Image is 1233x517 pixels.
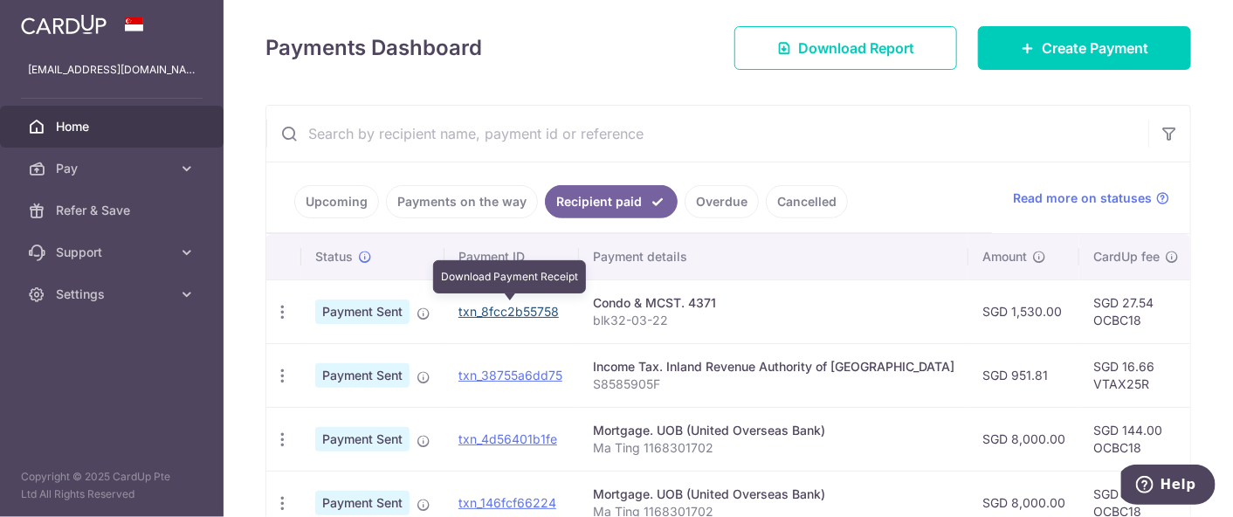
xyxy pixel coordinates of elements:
a: txn_8fcc2b55758 [458,304,559,319]
span: Payment Sent [315,491,410,515]
div: Income Tax. Inland Revenue Authority of [GEOGRAPHIC_DATA] [593,358,954,376]
a: Read more on statuses [1013,190,1169,207]
a: txn_4d56401b1fe [458,431,557,446]
span: Status [315,248,353,265]
td: SGD 8,000.00 [968,407,1079,471]
p: S8585905F [593,376,954,393]
th: Payment ID [444,234,579,279]
div: Mortgage. UOB (United Overseas Bank) [593,422,954,439]
span: Amount [982,248,1027,265]
p: blk32-03-22 [593,312,954,329]
p: [EMAIL_ADDRESS][DOMAIN_NAME] [28,61,196,79]
a: Payments on the way [386,185,538,218]
a: Download Report [734,26,957,70]
td: SGD 1,530.00 [968,279,1079,343]
iframe: Opens a widget where you can find more information [1121,465,1216,508]
div: Mortgage. UOB (United Overseas Bank) [593,486,954,503]
a: Cancelled [766,185,848,218]
span: Payment Sent [315,363,410,388]
span: Settings [56,286,171,303]
a: txn_146fcf66224 [458,495,556,510]
span: Download Report [798,38,914,59]
a: Overdue [685,185,759,218]
span: Support [56,244,171,261]
span: Pay [56,160,171,177]
td: SGD 27.54 OCBC18 [1079,279,1193,343]
div: Condo & MCST. 4371 [593,294,954,312]
span: Refer & Save [56,202,171,219]
img: CardUp [21,14,107,35]
div: Download Payment Receipt [433,260,586,293]
a: Create Payment [978,26,1191,70]
span: CardUp fee [1093,248,1160,265]
a: txn_38755a6dd75 [458,368,562,383]
input: Search by recipient name, payment id or reference [266,106,1148,162]
td: SGD 951.81 [968,343,1079,407]
span: Payment Sent [315,427,410,452]
td: SGD 144.00 OCBC18 [1079,407,1193,471]
span: Create Payment [1042,38,1148,59]
span: Read more on statuses [1013,190,1152,207]
th: Payment details [579,234,968,279]
span: Home [56,118,171,135]
a: Upcoming [294,185,379,218]
p: Ma Ting 1168301702 [593,439,954,457]
span: Payment Sent [315,300,410,324]
h4: Payments Dashboard [265,32,482,64]
td: SGD 16.66 VTAX25R [1079,343,1193,407]
a: Recipient paid [545,185,678,218]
